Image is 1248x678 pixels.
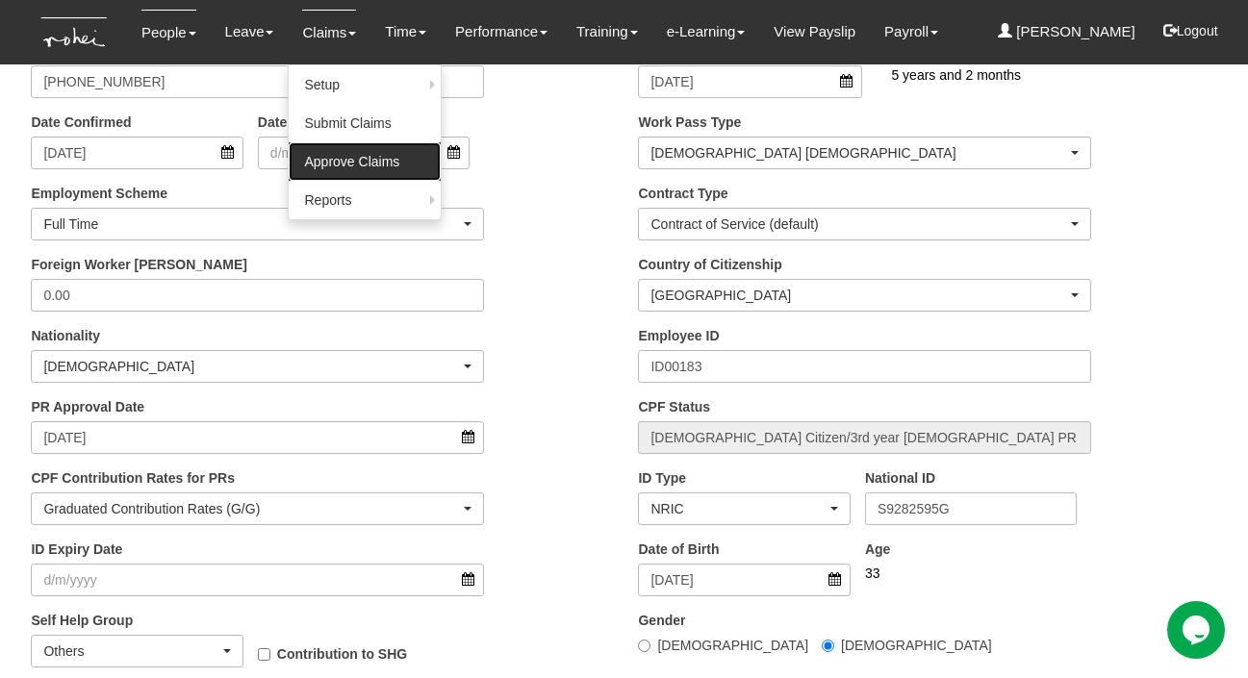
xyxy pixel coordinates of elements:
[141,10,196,55] a: People
[638,113,741,132] label: Work Pass Type
[31,255,247,274] label: Foreign Worker [PERSON_NAME]
[638,137,1091,169] button: [DEMOGRAPHIC_DATA] [DEMOGRAPHIC_DATA]
[1150,8,1232,54] button: Logout
[31,350,484,383] button: [DEMOGRAPHIC_DATA]
[277,646,407,662] b: Contribution to SHG
[638,540,719,559] label: Date of Birth
[289,142,441,181] a: Approve Claims
[638,611,685,630] label: Gender
[891,65,1166,85] div: 5 years and 2 months
[31,421,484,454] input: d/m/yyyy
[884,10,938,54] a: Payroll
[225,10,274,54] a: Leave
[31,635,242,667] button: Others
[638,208,1091,240] button: Contract of Service (default)
[650,499,826,518] div: NRIC
[638,564,850,596] input: d/m/yyyy
[302,10,356,55] a: Claims
[31,540,122,559] label: ID Expiry Date
[289,65,441,104] a: Setup
[638,184,727,203] label: Contract Type
[31,113,131,132] label: Date Confirmed
[1167,601,1229,659] iframe: chat widget
[385,10,426,54] a: Time
[998,10,1135,54] a: [PERSON_NAME]
[43,214,460,234] div: Full Time
[638,397,710,416] label: CPF Status
[31,137,242,169] input: d/m/yyyy
[638,468,686,488] label: ID Type
[638,492,850,525] button: NRIC
[638,636,808,655] label: [DEMOGRAPHIC_DATA]
[650,286,1067,305] div: [GEOGRAPHIC_DATA]
[289,104,441,142] a: Submit Claims
[258,648,270,661] input: Contribution to SHG
[31,208,484,240] button: Full Time
[774,10,855,54] a: View Payslip
[43,641,218,661] div: Others
[31,564,484,596] input: d/m/yyyy
[576,10,638,54] a: Training
[822,640,834,652] input: [DEMOGRAPHIC_DATA]
[258,113,351,132] label: Date Resigned
[667,10,746,54] a: e-Learning
[638,255,781,274] label: Country of Citizenship
[865,468,935,488] label: National ID
[31,184,167,203] label: Employment Scheme
[43,499,460,518] div: Graduated Contribution Rates (G/G)
[31,326,100,345] label: Nationality
[865,564,1077,583] div: 33
[455,10,548,54] a: Performance
[638,640,650,652] input: [DEMOGRAPHIC_DATA]
[31,397,144,416] label: PR Approval Date
[31,492,484,525] button: Graduated Contribution Rates (G/G)
[865,540,890,559] label: Age
[822,636,992,655] label: [DEMOGRAPHIC_DATA]
[638,279,1091,312] button: [GEOGRAPHIC_DATA]
[638,65,862,98] input: d/m/yyyy
[31,611,133,630] label: Self Help Group
[650,214,1067,234] div: Contract of Service (default)
[258,137,470,169] input: d/m/yyyy
[43,357,460,376] div: [DEMOGRAPHIC_DATA]
[638,326,719,345] label: Employee ID
[650,143,1067,163] div: [DEMOGRAPHIC_DATA] [DEMOGRAPHIC_DATA]
[289,181,441,219] a: Reports
[31,468,235,488] label: CPF Contribution Rates for PRs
